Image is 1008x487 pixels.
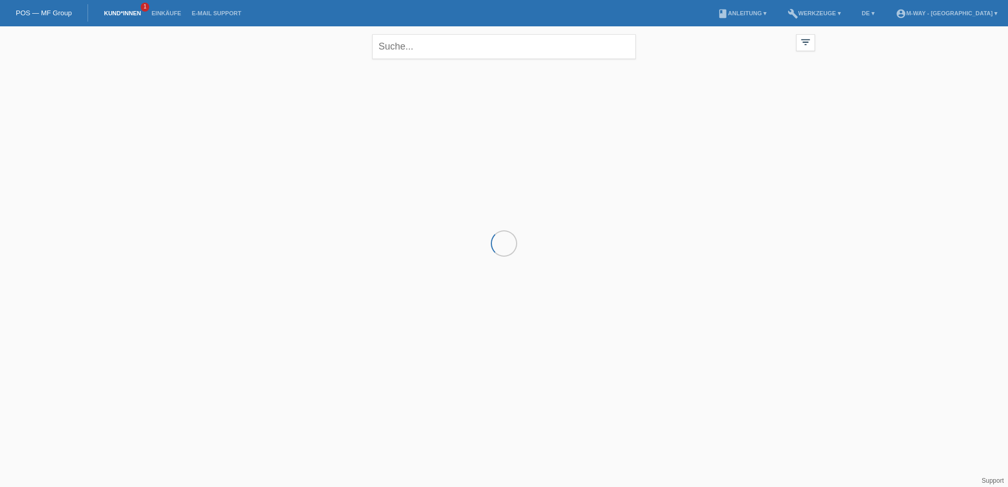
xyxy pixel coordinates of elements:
span: 1 [141,3,149,12]
a: Support [982,477,1004,484]
a: buildWerkzeuge ▾ [782,10,846,16]
a: account_circlem-way - [GEOGRAPHIC_DATA] ▾ [890,10,1003,16]
a: POS — MF Group [16,9,72,17]
a: DE ▾ [857,10,880,16]
a: Einkäufe [146,10,186,16]
a: Kund*innen [99,10,146,16]
i: book [718,8,728,19]
i: account_circle [896,8,906,19]
a: bookAnleitung ▾ [712,10,772,16]
i: build [788,8,798,19]
i: filter_list [800,36,811,48]
input: Suche... [372,34,636,59]
a: E-Mail Support [187,10,247,16]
